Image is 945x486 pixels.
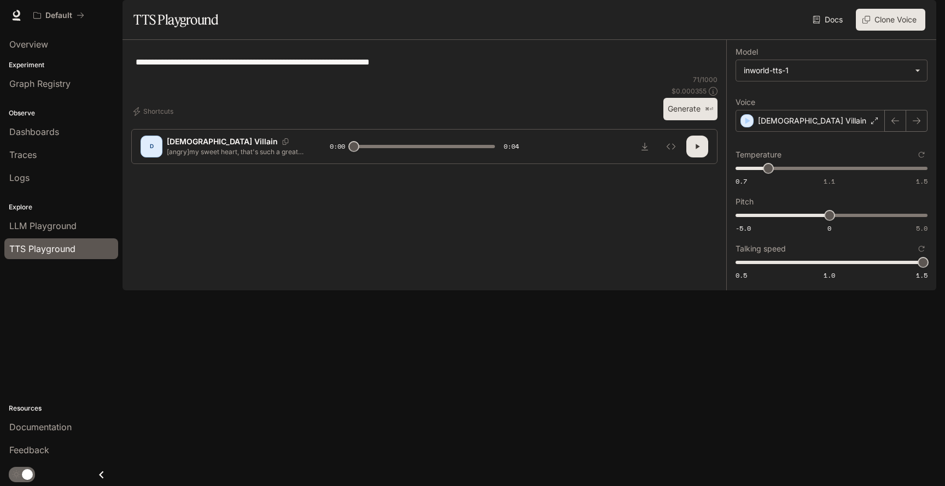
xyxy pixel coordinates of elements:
p: Default [45,11,72,20]
a: Docs [810,9,847,31]
span: 0:04 [504,141,519,152]
button: Generate⌘⏎ [663,98,717,120]
span: 0 [827,224,831,233]
p: Voice [736,98,755,106]
span: 0:00 [330,141,345,152]
span: 5.0 [916,224,927,233]
button: Copy Voice ID [278,138,293,145]
p: 71 / 1000 [693,75,717,84]
p: Pitch [736,198,754,206]
button: Download audio [634,136,656,157]
h1: TTS Playground [133,9,218,31]
button: All workspaces [28,4,89,26]
p: [angry]my sweet heart, that's such a great thing to say. You have lovely vibes [167,147,304,156]
span: 1.0 [824,271,835,280]
span: 1.1 [824,177,835,186]
div: inworld-tts-1 [744,65,909,76]
div: D [143,138,160,155]
span: -5.0 [736,224,751,233]
p: Temperature [736,151,781,159]
p: $ 0.000355 [672,86,707,96]
button: Reset to default [915,149,927,161]
div: inworld-tts-1 [736,60,927,81]
button: Reset to default [915,243,927,255]
button: Clone Voice [856,9,925,31]
span: 0.7 [736,177,747,186]
button: Inspect [660,136,682,157]
p: Model [736,48,758,56]
button: Shortcuts [131,103,178,120]
span: 0.5 [736,271,747,280]
p: [DEMOGRAPHIC_DATA] Villain [758,115,866,126]
p: [DEMOGRAPHIC_DATA] Villain [167,136,278,147]
span: 1.5 [916,177,927,186]
span: 1.5 [916,271,927,280]
p: ⌘⏎ [705,106,713,113]
p: Talking speed [736,245,786,253]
